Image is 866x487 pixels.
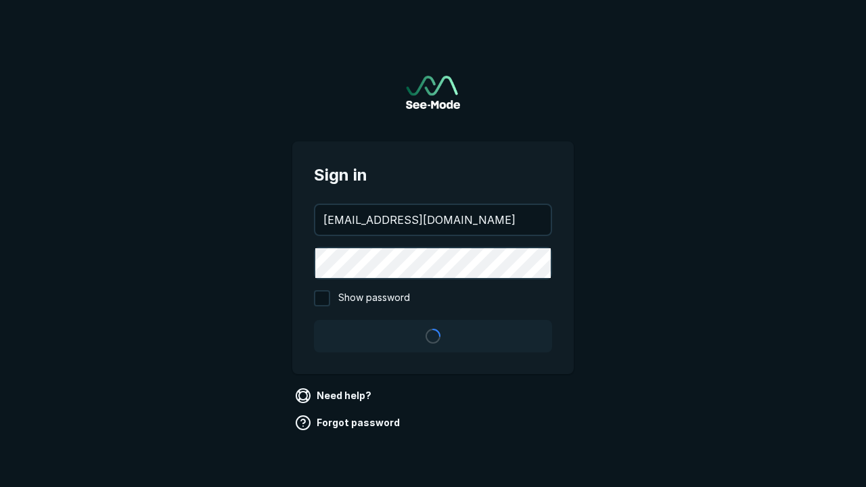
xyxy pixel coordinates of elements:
img: See-Mode Logo [406,76,460,109]
span: Show password [338,290,410,306]
a: Forgot password [292,412,405,434]
span: Sign in [314,163,552,187]
input: your@email.com [315,205,551,235]
a: Need help? [292,385,377,407]
a: Go to sign in [406,76,460,109]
